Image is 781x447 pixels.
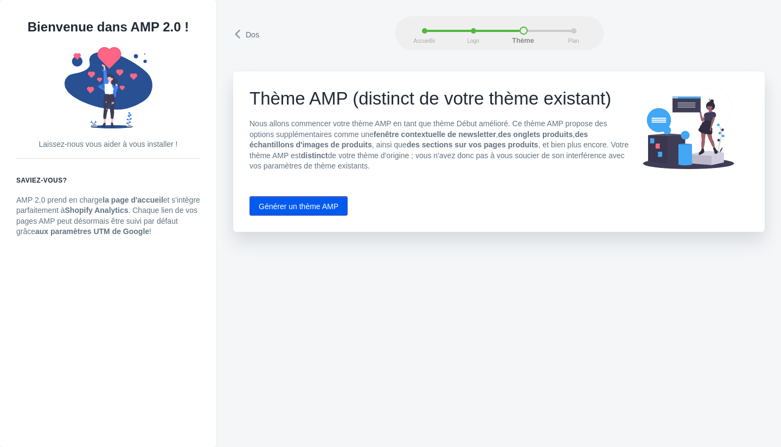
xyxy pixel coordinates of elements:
font: Laissez-nous vous aider à vous installer ! [39,140,177,148]
font: AMP 2.0 prend en charge [16,196,103,204]
font: Logo [467,38,479,44]
font: et s'intègre parfaitement à [16,196,200,215]
font: Plan [568,38,579,44]
font: Accueillir [413,38,435,44]
font: des onglets produits [498,130,573,139]
font: Générer un thème AMP [259,202,338,211]
font: des sections sur vos pages produits [407,140,539,149]
font: distinct [301,151,328,160]
font: Thème AMP (distinct de votre thème existant) [249,88,611,108]
font: Dos [246,30,259,39]
button: Générer un thème AMP [249,196,348,216]
font: Nous allons commencer votre thème AMP en tant que thème Début amélioré. Ce thème AMP propose des ... [249,119,607,139]
font: ! [149,227,151,236]
font: de votre thème d'origine ; vous n'avez donc pas à vous soucier de son interférence avec vos param... [249,151,624,171]
font: Shopify Analytics [65,206,129,215]
font: , [573,130,575,139]
font: Bienvenue dans AMP 2.0 ! [28,20,189,34]
font: fenêtre contextuelle de newsletter [374,130,496,139]
font: aux paramètres UTM de Google [35,227,149,236]
font: Saviez-vous? [16,177,67,184]
font: , ainsi que [372,140,407,149]
a: Dos [233,27,261,42]
font: . Chaque lien de vos pages AMP peut désormais être suivi par défaut grâce [16,206,197,236]
font: , [496,130,498,139]
font: la page d'accueil [103,196,163,204]
font: , et bien plus encore. Votre thème AMP est [249,140,629,160]
font: Thème [512,37,534,44]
